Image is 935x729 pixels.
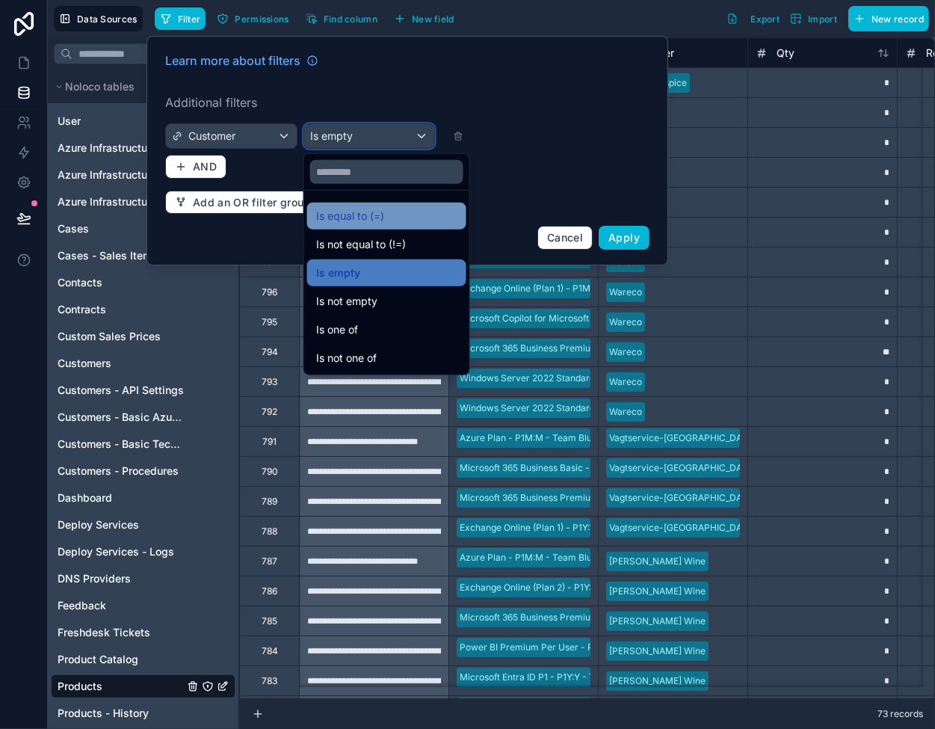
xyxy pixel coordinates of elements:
[460,491,685,505] div: Microsoft 365 Business Premium - P1Y:Y - Team Blue
[178,13,201,25] span: Filter
[262,286,277,298] div: 796
[609,615,706,628] div: [PERSON_NAME] Wine
[262,406,277,418] div: 792
[212,7,300,30] a: Permissions
[300,7,383,30] button: Find column
[262,466,278,478] div: 790
[262,526,277,538] div: 788
[750,13,780,25] span: Export
[460,641,664,654] div: Power BI Premium Per User - P1Y:Y - Team Blue
[262,675,277,687] div: 783
[460,671,634,684] div: Microsoft Entra ID P1 - P1Y:Y - Team Blue
[848,6,929,31] button: New record
[212,7,294,30] button: Permissions
[316,264,360,282] span: Is empty
[316,292,377,310] span: Is not empty
[460,461,669,475] div: Microsoft 365 Business Basic - P1Y:Y - Team Blue
[262,496,277,508] div: 789
[316,349,377,367] span: Is not one of
[262,585,277,597] div: 786
[877,708,923,720] span: 73 records
[262,615,277,627] div: 785
[609,491,756,505] div: Vagtservice-[GEOGRAPHIC_DATA]
[721,6,785,31] button: Export
[262,346,278,358] div: 794
[460,521,649,535] div: Exchange Online (Plan 1) - P1Y:Y - Team Blue
[785,6,842,31] button: Import
[808,13,837,25] span: Import
[460,431,597,445] div: Azure Plan - P1M:M - Team Blue
[77,13,138,25] span: Data Sources
[609,431,756,445] div: Vagtservice-[GEOGRAPHIC_DATA]
[460,282,655,295] div: Exchange Online (Plan 1) - P1M:M - Team Blue
[609,555,706,568] div: [PERSON_NAME] Wine
[609,585,706,598] div: [PERSON_NAME] Wine
[316,321,358,339] span: Is one of
[54,6,143,31] button: Data Sources
[155,7,206,30] button: Filter
[262,556,277,567] div: 787
[460,312,695,325] div: Microsoft Copilot for Microsoft 365 - P1Y:Y - TD Synnex
[235,13,288,25] span: Permissions
[460,402,807,415] div: Windows Server 2022 Standard - 8 Core License Pack 1 Year - P1Y:Y - TD Synnex
[412,13,454,25] span: New field
[609,645,706,658] div: [PERSON_NAME] Wine
[609,674,706,688] div: [PERSON_NAME] Wine
[609,461,756,475] div: Vagtservice-[GEOGRAPHIC_DATA]
[460,581,651,594] div: Exchange Online (Plan 2) - P1Y:Y - Team Blue
[460,551,597,565] div: Azure Plan - P1M:M - Team Blue
[609,375,642,389] div: Wareco
[609,316,642,329] div: Wareco
[324,13,377,25] span: Find column
[262,645,278,657] div: 784
[460,342,687,355] div: Microsoft 365 Business Premium - P1Y:Y - TD Synnex
[460,372,807,385] div: Windows Server 2022 Standard - 8 Core License Pack 1 Year - P1Y:Y - TD Synnex
[609,405,642,419] div: Wareco
[262,376,277,388] div: 793
[389,7,460,30] button: New field
[460,611,685,624] div: Microsoft 365 Business Premium - P1Y:Y - Team Blue
[262,316,277,328] div: 795
[609,345,642,359] div: Wareco
[777,46,794,61] span: Qty
[842,6,929,31] a: New record
[262,436,277,448] div: 791
[316,236,406,253] span: Is not equal to (!=)
[316,207,384,225] span: Is equal to (=)
[609,286,642,299] div: Wareco
[609,521,756,535] div: Vagtservice-[GEOGRAPHIC_DATA]
[871,13,924,25] span: New record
